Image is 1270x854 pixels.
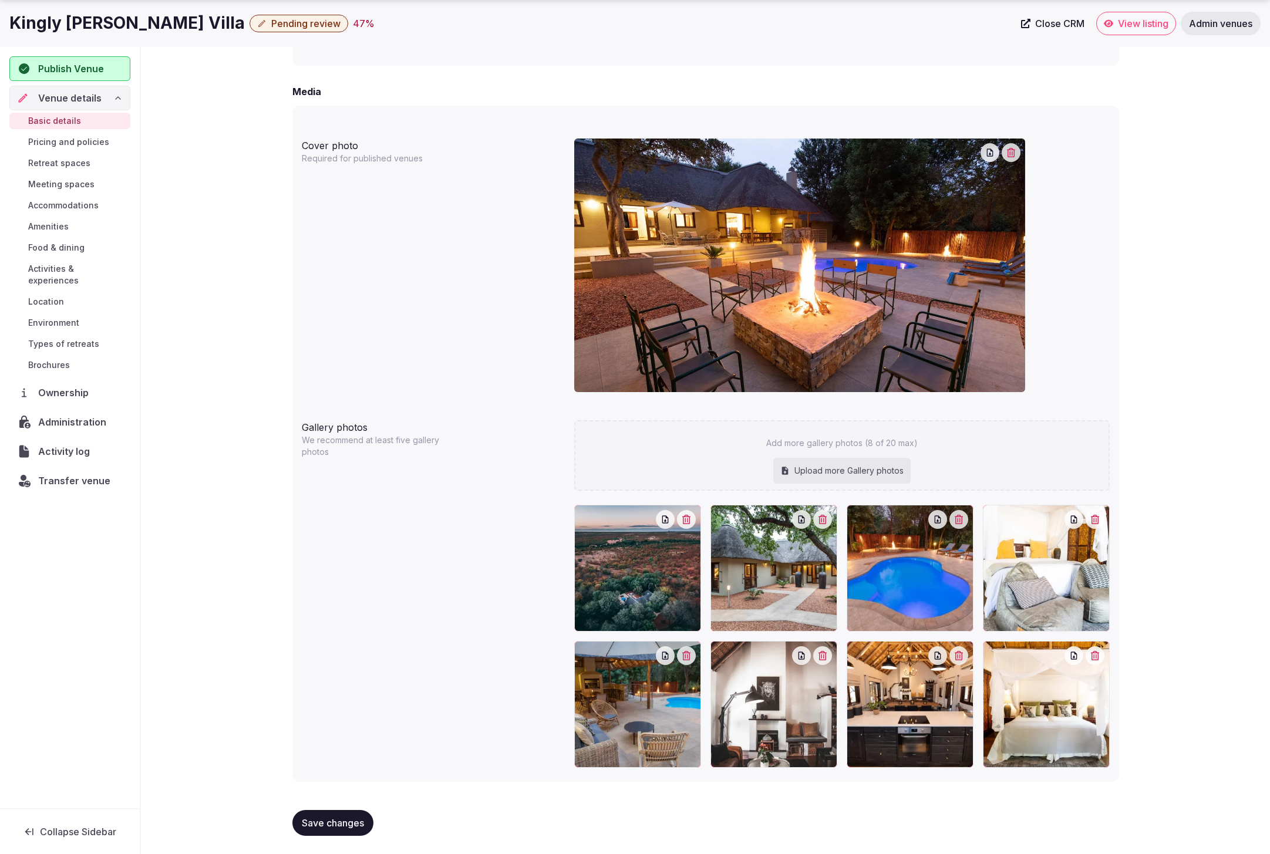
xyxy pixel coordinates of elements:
[302,153,452,164] p: Required for published venues
[28,200,99,211] span: Accommodations
[9,261,130,289] a: Activities & experiences
[28,263,126,286] span: Activities & experiences
[271,18,341,29] span: Pending review
[1096,12,1176,35] a: View listing
[9,819,130,845] button: Collapse Sidebar
[38,474,110,488] span: Transfer venue
[38,91,102,105] span: Venue details
[710,641,837,768] div: kingly_fireplace.jpg.webp
[983,505,1110,632] div: kingly_room_king.jpg.webp
[40,826,116,838] span: Collapse Sidebar
[28,136,109,148] span: Pricing and policies
[28,221,69,232] span: Amenities
[983,641,1110,768] div: kingly_bedroom_4.jpg.webp
[28,359,70,371] span: Brochures
[847,505,973,632] div: kingly_pool_boma.jpg.webp
[766,437,918,449] p: Add more gallery photos (8 of 20 max)
[847,641,973,768] div: kingly_kitchen.jpg.webp
[9,380,130,405] a: Ownership
[302,817,364,829] span: Save changes
[9,56,130,81] button: Publish Venue
[574,139,1025,392] img: kingly_square.jpg.webp
[9,12,245,35] h1: Kingly [PERSON_NAME] Villa
[9,293,130,310] a: Location
[9,439,130,464] a: Activity log
[28,242,85,254] span: Food & dining
[38,386,93,400] span: Ownership
[38,62,104,76] span: Publish Venue
[28,296,64,308] span: Location
[9,218,130,235] a: Amenities
[292,85,321,99] h2: Media
[28,157,90,169] span: Retreat spaces
[574,641,701,768] div: kingly_patio.jpg.webp
[28,178,95,190] span: Meeting spaces
[28,317,79,329] span: Environment
[302,434,452,458] p: We recommend at least five gallery photos
[710,505,837,632] div: kingly_front.jpg.webp
[353,16,375,31] div: 47 %
[38,444,95,458] span: Activity log
[28,338,99,350] span: Types of retreats
[9,336,130,352] a: Types of retreats
[292,810,373,836] button: Save changes
[1189,18,1252,29] span: Admin venues
[9,315,130,331] a: Environment
[1181,12,1261,35] a: Admin venues
[9,239,130,256] a: Food & dining
[28,115,81,127] span: Basic details
[302,416,565,434] div: Gallery photos
[353,16,375,31] button: 47%
[773,458,911,484] div: Upload more Gallery photos
[9,176,130,193] a: Meeting spaces
[9,113,130,129] a: Basic details
[574,505,701,632] div: 46b652df-5ec8-4d43-a388-2360eb3138d6.jpg.jpeg
[1118,18,1168,29] span: View listing
[9,155,130,171] a: Retreat spaces
[1014,12,1092,35] a: Close CRM
[9,410,130,434] a: Administration
[9,357,130,373] a: Brochures
[9,197,130,214] a: Accommodations
[9,134,130,150] a: Pricing and policies
[9,468,130,493] button: Transfer venue
[38,415,111,429] span: Administration
[302,134,565,153] div: Cover photo
[1035,18,1084,29] span: Close CRM
[250,15,348,32] button: Pending review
